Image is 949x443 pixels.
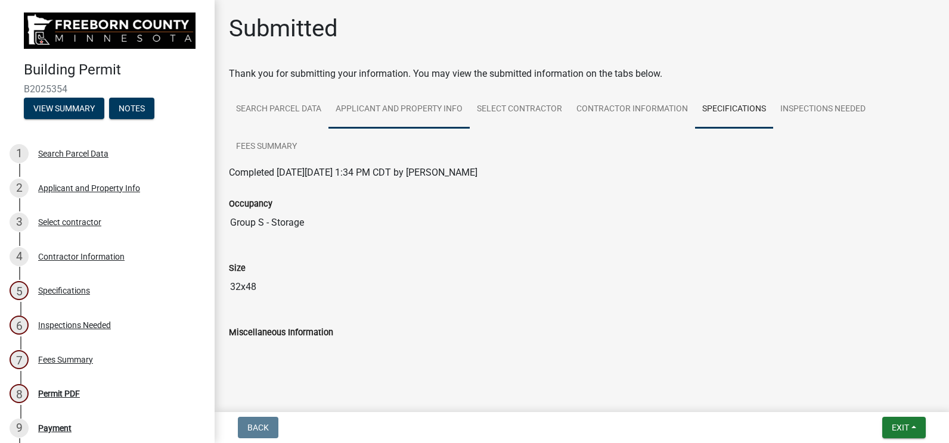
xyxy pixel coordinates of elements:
[10,316,29,335] div: 6
[24,98,104,119] button: View Summary
[24,83,191,95] span: B2025354
[10,179,29,198] div: 2
[109,98,154,119] button: Notes
[470,91,569,129] a: Select contractor
[229,200,272,208] label: Occupancy
[24,61,205,79] h4: Building Permit
[10,144,29,163] div: 1
[38,149,108,158] div: Search Parcel Data
[109,104,154,114] wm-modal-confirm: Notes
[10,213,29,232] div: 3
[10,384,29,403] div: 8
[38,252,125,261] div: Contractor Information
[24,13,196,49] img: Freeborn County, Minnesota
[38,321,111,329] div: Inspections Needed
[229,67,935,81] div: Thank you for submitting your information. You may view the submitted information on the tabs below.
[695,91,773,129] a: Specifications
[38,424,72,432] div: Payment
[247,423,269,432] span: Back
[10,350,29,369] div: 7
[38,286,90,295] div: Specifications
[569,91,695,129] a: Contractor Information
[24,104,104,114] wm-modal-confirm: Summary
[882,417,926,438] button: Exit
[328,91,470,129] a: Applicant and Property Info
[229,14,338,43] h1: Submitted
[773,91,873,129] a: Inspections Needed
[238,417,278,438] button: Back
[10,247,29,266] div: 4
[10,419,29,438] div: 9
[38,389,80,398] div: Permit PDF
[229,128,304,166] a: Fees Summary
[229,264,246,273] label: Size
[229,167,477,178] span: Completed [DATE][DATE] 1:34 PM CDT by [PERSON_NAME]
[229,91,328,129] a: Search Parcel Data
[38,184,140,192] div: Applicant and Property Info
[229,329,333,337] label: Miscellaneous Information
[38,355,93,364] div: Fees Summary
[892,423,909,432] span: Exit
[10,281,29,300] div: 5
[38,218,101,226] div: Select contractor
